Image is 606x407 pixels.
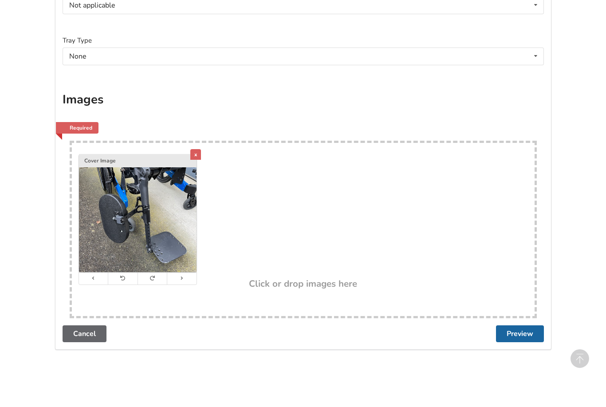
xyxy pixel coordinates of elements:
a: Required [56,122,98,134]
button: Preview [496,325,544,342]
button: Changes order of image [79,273,108,285]
div: Remove the image [190,149,201,160]
h2: Images [63,92,544,107]
div: Not applicable [69,2,115,9]
div: None [69,53,87,60]
img: IMG_7072.jpeg [79,154,197,272]
label: Tray Type [63,36,544,46]
a: Cancel [63,325,106,342]
button: Changes order of image [167,273,197,285]
button: Rotates image left [108,273,138,285]
button: Rotates image right [138,273,167,285]
div: Cover Image [79,154,197,167]
h3: Click or drop images here [249,278,357,289]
